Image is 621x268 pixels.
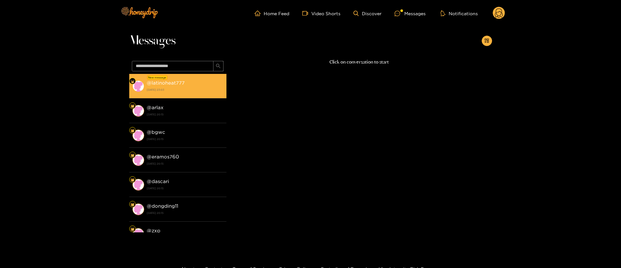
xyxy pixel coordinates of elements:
[147,87,223,93] strong: [DATE] 23:03
[132,80,144,92] img: conversation
[131,178,134,182] img: Fan Level
[302,10,340,16] a: Video Shorts
[131,129,134,133] img: Fan Level
[131,79,134,83] img: Fan Level
[255,10,289,16] a: Home Feed
[131,153,134,157] img: Fan Level
[132,130,144,141] img: conversation
[147,185,223,191] strong: [DATE] 20:15
[147,179,169,184] strong: @ dascari
[395,10,426,17] div: Messages
[131,203,134,206] img: Fan Level
[147,154,179,159] strong: @ eramos760
[132,204,144,215] img: conversation
[132,179,144,191] img: conversation
[484,38,489,44] span: appstore-add
[147,228,160,233] strong: @ zxp
[302,10,311,16] span: video-camera
[213,61,224,71] button: search
[147,75,167,80] div: New message
[147,129,165,135] strong: @ bgwc
[147,111,223,117] strong: [DATE] 20:15
[147,161,223,167] strong: [DATE] 20:15
[216,64,221,69] span: search
[147,80,185,86] strong: @ latinoheat777
[353,11,382,16] a: Discover
[147,136,223,142] strong: [DATE] 20:15
[147,210,223,216] strong: [DATE] 20:15
[147,105,164,110] strong: @ arlax
[255,10,264,16] span: home
[132,154,144,166] img: conversation
[132,228,144,240] img: conversation
[226,58,492,66] p: Click on conversation to start
[147,203,178,209] strong: @ dongding11
[132,105,144,117] img: conversation
[131,227,134,231] img: Fan Level
[482,36,492,46] button: appstore-add
[129,33,176,49] span: Messages
[439,10,480,17] button: Notifications
[131,104,134,108] img: Fan Level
